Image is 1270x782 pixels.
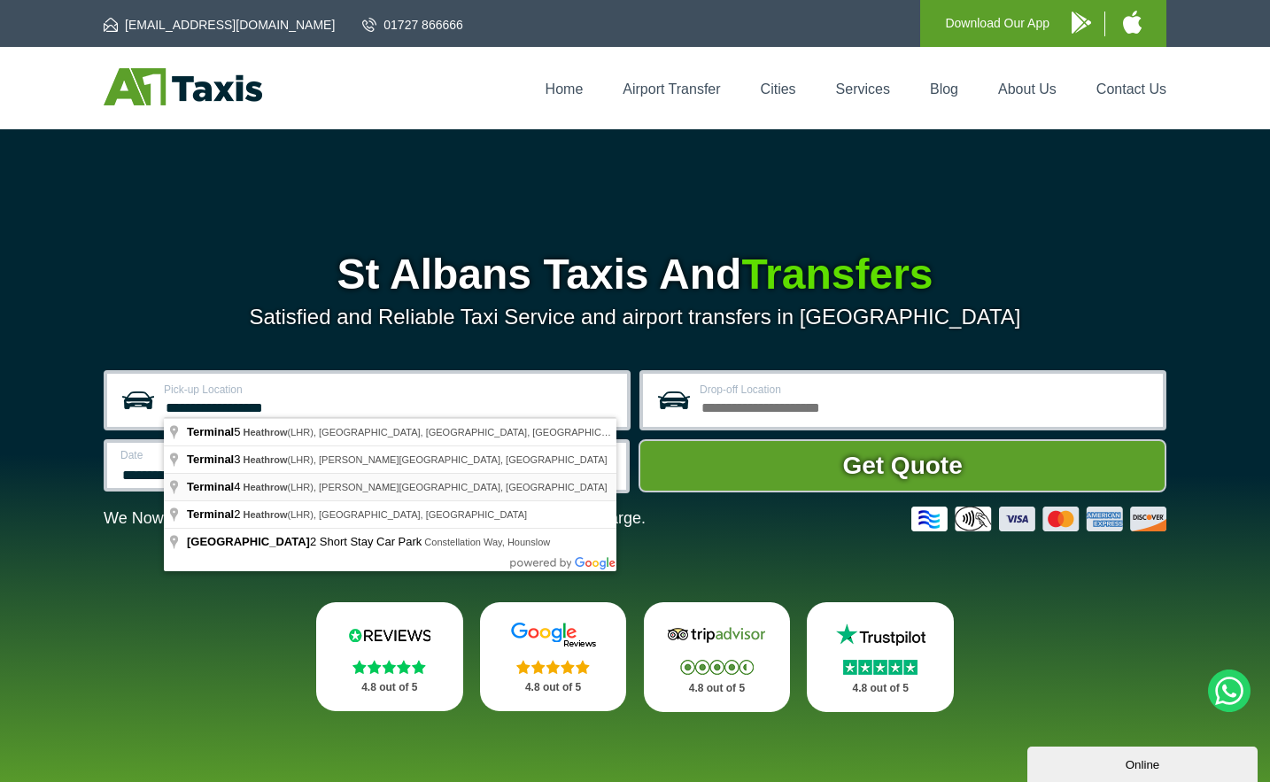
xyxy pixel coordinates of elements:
button: Get Quote [639,439,1166,492]
span: 2 Short Stay Car Park [187,535,424,548]
a: About Us [998,81,1057,97]
span: Terminal [187,507,234,521]
span: Constellation Way, Hounslow [424,537,550,547]
span: Terminal [187,480,234,493]
p: 4.8 out of 5 [336,677,444,699]
span: 5 [187,425,243,438]
img: Stars [352,660,426,674]
a: Cities [761,81,796,97]
span: Heathrow [243,509,287,520]
img: Stars [680,660,754,675]
a: Trustpilot Stars 4.8 out of 5 [807,602,954,712]
a: Reviews.io Stars 4.8 out of 5 [316,602,463,711]
span: 4 [187,480,243,493]
img: Stars [843,660,918,675]
img: A1 Taxis Android App [1072,12,1091,34]
span: 3 [187,453,243,466]
p: 4.8 out of 5 [826,677,934,700]
img: A1 Taxis St Albans LTD [104,68,262,105]
a: 01727 866666 [362,16,463,34]
span: Heathrow [243,454,287,465]
span: Transfers [741,251,933,298]
a: Home [546,81,584,97]
img: Trustpilot [827,622,933,648]
img: Credit And Debit Cards [911,507,1166,531]
img: Stars [516,660,590,674]
img: Tripadvisor [663,622,770,648]
span: Terminal [187,425,234,438]
a: [EMAIL_ADDRESS][DOMAIN_NAME] [104,16,335,34]
span: Terminal [187,453,234,466]
p: Download Our App [945,12,1049,35]
iframe: chat widget [1027,743,1261,782]
span: Heathrow [243,427,287,437]
span: (LHR), [PERSON_NAME][GEOGRAPHIC_DATA], [GEOGRAPHIC_DATA] [243,454,607,465]
span: (LHR), [GEOGRAPHIC_DATA], [GEOGRAPHIC_DATA] [243,509,527,520]
p: 4.8 out of 5 [663,677,771,700]
span: [GEOGRAPHIC_DATA] [187,535,310,548]
a: Services [836,81,890,97]
label: Pick-up Location [164,384,616,395]
a: Tripadvisor Stars 4.8 out of 5 [644,602,791,712]
span: Heathrow [243,482,287,492]
label: Drop-off Location [700,384,1152,395]
span: (LHR), [PERSON_NAME][GEOGRAPHIC_DATA], [GEOGRAPHIC_DATA] [243,482,607,492]
a: Google Stars 4.8 out of 5 [480,602,627,711]
a: Contact Us [1096,81,1166,97]
img: Google [500,622,607,648]
img: A1 Taxis iPhone App [1123,11,1142,34]
p: We Now Accept Card & Contactless Payment In [104,509,646,528]
p: 4.8 out of 5 [499,677,608,699]
span: (LHR), [GEOGRAPHIC_DATA], [GEOGRAPHIC_DATA], [GEOGRAPHIC_DATA] [243,427,633,437]
a: Blog [930,81,958,97]
a: Airport Transfer [623,81,720,97]
span: 2 [187,507,243,521]
img: Reviews.io [337,622,443,648]
p: Satisfied and Reliable Taxi Service and airport transfers in [GEOGRAPHIC_DATA] [104,305,1166,329]
h1: St Albans Taxis And [104,253,1166,296]
label: Date [120,450,348,461]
